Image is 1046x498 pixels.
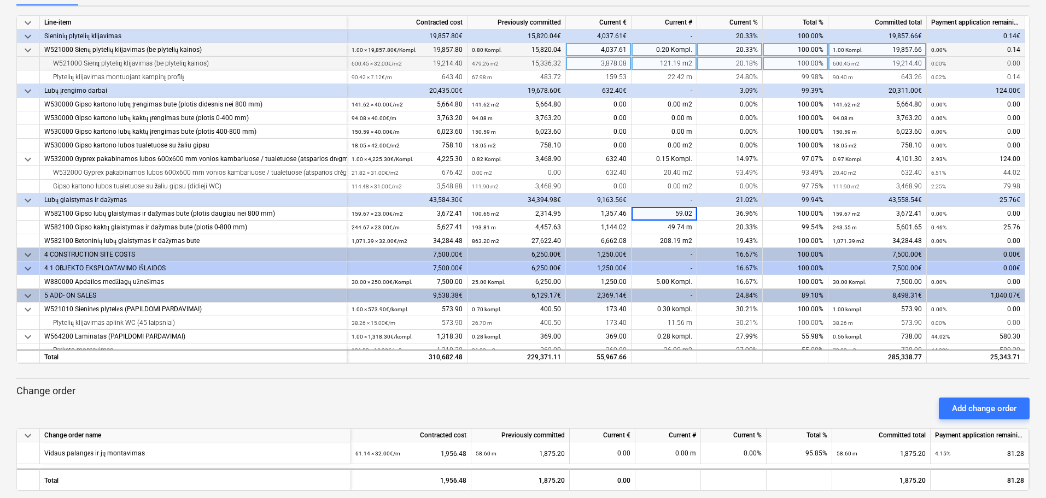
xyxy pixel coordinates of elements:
div: Total [40,469,351,490]
div: 16.67% [697,275,763,289]
div: W530000 Gipso kartono lubų įrengimas bute (plotis didesnis nei 800 mm) [44,98,342,111]
div: 99.94% [763,193,828,207]
small: 159.67 m2 [833,211,860,217]
div: 6,250.00€ [468,248,566,262]
div: Change order name [40,429,351,442]
div: 97.07% [763,152,828,166]
div: 9,163.56€ [566,193,632,207]
small: 243.55 m [833,224,857,230]
div: 19,214.40 [833,57,922,70]
div: 0.00 m [632,125,697,139]
div: Add change order [952,401,1016,416]
div: 3.09% [697,84,763,98]
div: 632.40 [566,152,632,166]
small: 0.00% [931,129,946,135]
div: 0.00% [697,180,763,193]
div: 100.00% [763,262,828,275]
div: 30.21% [697,316,763,330]
button: Add change order [939,398,1030,419]
div: 124.00€ [927,84,1025,98]
div: 3,468.90 [472,180,561,193]
div: 25.76€ [927,193,1025,207]
div: 15,336.32 [472,57,561,70]
small: 0.80 Kompl. [472,47,502,53]
div: - [632,289,697,303]
div: 93.49% [697,166,763,180]
div: 36.90 m2 [632,343,697,357]
div: 95.85% [767,442,832,464]
div: W521000 Sienų plytelių klijavimas (be plytelių kainos) [44,57,342,70]
div: 11.56 m [632,316,697,330]
div: - [632,29,697,43]
div: W530000 Gipso kartono lubų kaktų įrengimas bute (plotis 400-800 mm) [44,125,342,139]
div: 3,672.41 [352,207,463,221]
div: 6,662.08 [566,234,632,248]
small: 0.97 Kompl. [833,156,863,162]
small: 0.00% [931,47,946,53]
div: - [632,193,697,207]
div: 0.00 [570,469,635,490]
div: 55.98% [763,343,828,357]
div: 20,311.00€ [828,84,927,98]
span: keyboard_arrow_down [21,85,34,98]
span: keyboard_arrow_down [21,44,34,57]
div: 27.99% [697,330,763,343]
div: 5,664.80 [833,98,922,111]
div: 34,394.98€ [468,193,566,207]
small: 193.81 m [472,224,496,230]
span: keyboard_arrow_down [21,248,34,262]
div: 121.19 m2 [632,57,697,70]
div: 81.28 [931,469,1029,490]
small: 0.00% [931,115,946,121]
small: 30.00 × 250.00€ / Kompl. [352,279,412,285]
small: 20.40 m2 [833,170,856,176]
div: 0.30 kompl. [632,303,697,316]
div: 9,538.38€ [347,289,468,303]
div: 19.43% [697,234,763,248]
div: 15,820.04€ [468,29,566,43]
div: 5,627.41 [352,221,463,234]
div: W521010 Sieninės plytelės (PAPILDOMI PARDAVIMAI) [44,303,342,316]
div: 0.00 [931,125,1020,139]
div: 100.00% [763,275,828,289]
div: 0.00 [931,303,1020,316]
div: 0.00 m [635,442,701,464]
span: keyboard_arrow_down [21,30,34,43]
div: Total % [763,16,828,29]
div: 99.54% [763,221,828,234]
div: 0.20 Kompl. [632,43,697,57]
div: 0.00% [697,111,763,125]
div: 44.02 [931,166,1020,180]
div: 5,601.65 [833,221,922,234]
div: 7,500.00€ [828,248,927,262]
div: 89.10% [763,289,828,303]
div: 21.02% [697,193,763,207]
div: 0.00 [931,234,1020,248]
div: 93.49% [763,166,828,180]
div: 0.00% [697,98,763,111]
div: 30.21% [697,303,763,316]
div: 4 CONSTRUCTION SITE COSTS [44,248,342,262]
span: keyboard_arrow_down [21,16,34,29]
small: 94.08 m [833,115,854,121]
div: 0.00 m2 [632,180,697,193]
div: Total [40,349,347,363]
small: 1,071.39 × 32.00€ / m2 [352,238,407,244]
div: Lubų glaistymas ir dažymas [44,193,342,207]
div: 79.98 [931,180,1020,193]
div: 99.98% [763,70,828,84]
div: - [632,262,697,275]
div: 573.90 [833,303,922,316]
div: Total % [767,429,832,442]
div: 0.00 [566,180,632,193]
small: 0.00% [931,211,946,217]
div: 0.00 [566,125,632,139]
div: Lubų įrengimo darbai [44,84,342,98]
small: 0.00 m2 [472,170,492,176]
div: 55.98% [763,330,828,343]
div: 19,857.80 [352,43,463,57]
span: keyboard_arrow_down [21,429,34,442]
div: 7,500.00 [352,275,463,289]
div: 0.00% [701,442,767,464]
div: Current % [701,429,767,442]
